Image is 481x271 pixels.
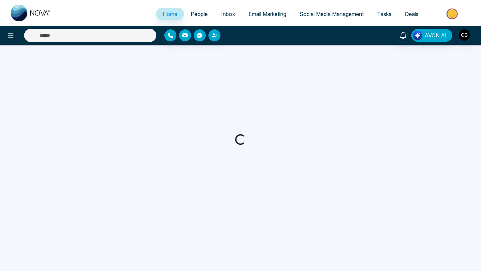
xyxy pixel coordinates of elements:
[221,11,235,17] span: Inbox
[370,8,398,20] a: Tasks
[425,31,447,39] span: AVON AI
[242,8,293,20] a: Email Marketing
[413,31,422,40] img: Lead Flow
[300,11,364,17] span: Social Media Management
[249,11,286,17] span: Email Marketing
[184,8,214,20] a: People
[411,29,452,42] button: AVON AI
[11,5,51,21] img: Nova CRM Logo
[377,11,391,17] span: Tasks
[398,8,425,20] a: Deals
[405,11,419,17] span: Deals
[429,6,477,21] img: Market-place.gif
[293,8,370,20] a: Social Media Management
[156,8,184,20] a: Home
[214,8,242,20] a: Inbox
[163,11,177,17] span: Home
[191,11,208,17] span: People
[459,29,470,41] img: User Avatar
